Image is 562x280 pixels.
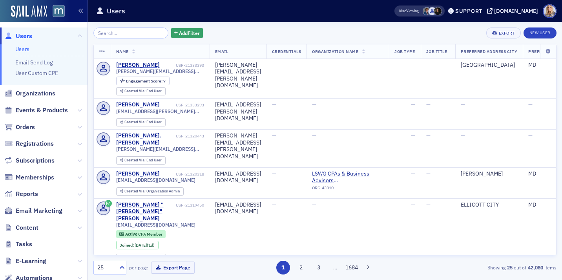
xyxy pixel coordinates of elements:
[125,231,138,237] span: Active
[116,77,170,85] div: Engagement Score: 7
[135,242,147,248] span: [DATE]
[116,156,166,165] div: Created Via: End User
[408,264,557,271] div: Showing out of items
[161,102,204,108] div: USR-21333293
[124,158,162,163] div: End User
[399,8,406,13] div: Also
[486,27,520,38] button: Export
[16,173,54,182] span: Memberships
[426,49,447,54] span: Job Title
[116,62,160,69] div: [PERSON_NAME]
[116,254,166,262] div: Created Via: End User
[312,170,383,184] span: LSWG CPAs & Business Advisors (Frederick, MD)
[411,61,415,68] span: —
[124,119,146,124] span: Created Via :
[47,5,65,18] a: View Homepage
[215,201,261,215] div: [EMAIL_ADDRESS][DOMAIN_NAME]
[116,230,166,238] div: Active: Active: CPA Member
[176,203,204,208] div: USR-21319450
[272,170,276,177] span: —
[426,201,431,208] span: —
[4,123,35,132] a: Orders
[312,101,316,108] span: —
[116,108,204,114] span: [EMAIL_ADDRESS][PERSON_NAME][DOMAIN_NAME]
[461,170,518,178] div: [PERSON_NAME]
[426,170,431,177] span: —
[455,7,482,15] div: Support
[151,262,195,274] button: Export Page
[116,201,175,222] a: [PERSON_NAME] "[PERSON_NAME]" [PERSON_NAME]
[461,201,518,209] div: ELLICOTT CITY
[116,101,160,108] a: [PERSON_NAME]
[16,207,62,215] span: Email Marketing
[124,189,180,194] div: Organization Admin
[16,89,55,98] span: Organizations
[16,190,38,198] span: Reports
[16,257,46,265] span: E-Learning
[124,157,146,163] span: Created Via :
[4,173,54,182] a: Memberships
[116,222,195,228] span: [EMAIL_ADDRESS][DOMAIN_NAME]
[215,132,261,160] div: [PERSON_NAME][EMAIL_ADDRESS][PERSON_NAME][DOMAIN_NAME]
[116,187,184,196] div: Created Via: Organization Admin
[16,139,54,148] span: Registrations
[15,59,53,66] a: Email Send Log
[4,32,32,40] a: Users
[215,170,261,184] div: [EMAIL_ADDRESS][DOMAIN_NAME]
[161,63,204,68] div: USR-21333393
[93,27,168,38] input: Search…
[312,49,358,54] span: Organization Name
[116,241,159,249] div: Joined: 2025-09-24 00:00:00
[4,240,32,249] a: Tasks
[272,49,301,54] span: Credentials
[116,87,166,95] div: Created Via: End User
[124,88,146,93] span: Created Via :
[524,27,557,38] a: New User
[215,49,228,54] span: Email
[494,7,538,15] div: [DOMAIN_NAME]
[423,7,431,15] span: Chris Dougherty
[135,243,155,248] div: (1d)
[312,201,316,208] span: —
[499,31,515,35] div: Export
[528,101,533,108] span: —
[138,231,162,237] span: CPA Member
[4,89,55,98] a: Organizations
[312,185,383,193] div: ORG-43010
[215,101,261,122] div: [EMAIL_ADDRESS][PERSON_NAME][DOMAIN_NAME]
[426,132,431,139] span: —
[461,101,465,108] span: —
[426,101,431,108] span: —
[116,146,204,152] span: [PERSON_NAME][EMAIL_ADDRESS][PERSON_NAME][DOMAIN_NAME]
[15,46,29,53] a: Users
[116,49,129,54] span: Name
[411,170,415,177] span: —
[124,89,162,93] div: End User
[116,132,175,146] a: [PERSON_NAME].[PERSON_NAME]
[4,106,68,115] a: Events & Products
[272,132,276,139] span: —
[330,264,341,271] span: …
[312,61,316,68] span: —
[161,172,204,177] div: USR-21320318
[434,7,442,15] span: Lauren McDonough
[487,8,541,14] button: [DOMAIN_NAME]
[16,156,55,165] span: Subscriptions
[124,120,162,124] div: End User
[11,5,47,18] a: SailAMX
[124,255,146,260] span: Created Via :
[53,5,65,17] img: SailAMX
[411,101,415,108] span: —
[16,123,35,132] span: Orders
[4,190,38,198] a: Reports
[461,132,465,139] span: —
[15,70,58,77] a: User Custom CPE
[312,132,316,139] span: —
[120,243,135,248] span: Joined :
[176,134,204,139] div: USR-21320443
[129,264,148,271] label: per page
[4,223,38,232] a: Content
